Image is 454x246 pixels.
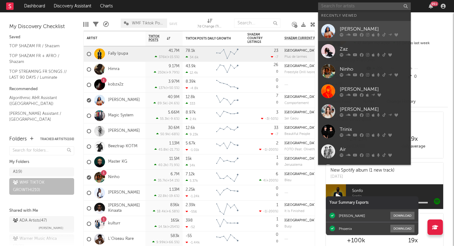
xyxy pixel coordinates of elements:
[108,82,124,87] a: kobzx2z
[108,203,142,214] a: [PERSON_NAME] Kinaata
[166,71,179,74] span: +9.79 %
[284,126,319,130] div: Switzerland
[284,209,304,213] div: Track Name: It Is Finished
[263,210,266,213] span: -1
[284,49,319,52] div: [GEOGRAPHIC_DATA]
[247,93,278,108] div: 0
[247,33,269,44] div: Shazam Country Listings
[9,52,68,65] a: TOP SHAZAM FR + AFRO / Shazam
[276,186,278,190] div: 0
[276,203,278,207] div: 1
[247,185,278,200] div: 0
[275,56,278,59] span: -7
[186,163,195,167] div: 14k
[259,148,278,152] div: ( )
[186,148,199,152] div: -1.01k
[340,146,408,153] div: Air
[108,51,128,56] a: Fally Ipupa
[213,154,241,170] svg: Chart title
[186,117,196,121] div: 2.4k
[158,179,166,182] span: 35.7k
[247,62,278,77] div: 0
[284,172,319,176] div: Senegal
[83,15,88,33] div: Edit Columns
[284,95,319,99] div: [GEOGRAPHIC_DATA]
[108,144,137,149] a: Beeztrap KOTM
[39,224,63,232] span: [PERSON_NAME]
[13,168,22,176] div: A1 ( 9 )
[170,133,179,136] span: -68 %
[339,214,365,218] div: [PERSON_NAME]
[284,225,292,229] div: Busy
[284,117,298,121] div: Track Name: 1er Gaou
[167,56,179,59] span: +15.5 %
[284,219,319,222] div: [GEOGRAPHIC_DATA]
[266,179,277,182] span: +200 %
[284,148,323,152] div: FOTO (feat. Olivetheboy)
[156,117,179,121] div: ( )
[186,194,200,198] div: -1.24k
[263,148,266,152] span: -1
[318,141,411,161] a: Air
[276,94,278,98] div: 7
[9,110,68,123] a: [PERSON_NAME] Assistant / [GEOGRAPHIC_DATA]
[13,217,47,224] div: ADA Artists ( 47 )
[284,126,319,130] div: [GEOGRAPHIC_DATA]
[159,86,166,90] span: 137k
[213,108,241,123] svg: Chart title
[284,101,309,105] div: Track Name: Comportement
[327,237,385,244] div: +100k
[284,101,309,105] div: Comportement
[153,209,179,213] div: ( )
[108,98,140,103] a: [PERSON_NAME]
[321,12,408,19] div: Recently Viewed
[261,117,278,121] div: ( )
[385,237,442,244] div: 19 x
[213,123,241,139] svg: Chart title
[186,179,198,183] div: 5.37k
[9,85,74,93] div: Recommended
[284,209,304,213] div: It Is Finished
[186,71,198,75] div: 12.4k
[160,133,169,136] span: 50.9k
[352,187,443,195] span: Sonfo
[259,209,278,213] div: ( )
[390,225,414,232] button: Download
[234,19,280,28] input: Search...
[186,86,198,90] div: -4.8k
[169,188,179,192] div: 1.13M
[274,49,278,53] div: 23
[284,70,318,74] div: Freestyle Drill Ivoire 5
[197,23,222,31] div: 7d Change (TikTok Posts)
[267,148,277,152] span: -200 %
[9,146,74,155] input: Search for folders...
[186,37,232,40] div: TikTok Posts Daily Growth
[407,73,448,81] div: 0
[385,143,442,150] div: daily average
[330,174,394,180] div: [DATE]
[318,2,411,10] input: Search for artists
[269,117,277,121] span: -50 %
[156,241,166,244] span: 9.99k
[166,210,179,213] span: +6.58 %
[149,35,165,42] span: TikTok Posts
[186,141,195,145] div: 5.67k
[284,132,310,136] div: Track Name: Beautiful People
[186,219,193,223] div: 398
[318,121,411,141] a: Trinix
[284,173,319,176] div: [GEOGRAPHIC_DATA]
[318,101,411,121] a: [PERSON_NAME]
[267,210,277,213] span: -200 %
[340,126,408,133] div: Trinix
[340,85,408,93] div: [PERSON_NAME]
[108,221,120,226] a: kulturr
[247,216,278,231] div: 0
[154,148,179,152] div: ( )
[167,102,179,105] span: -24.6 %
[186,157,192,161] div: 15k
[87,36,133,40] div: Artist
[168,225,179,229] span: +254 %
[168,194,179,198] span: -19.6 %
[160,117,168,121] span: 55.3k
[158,71,166,74] span: 250k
